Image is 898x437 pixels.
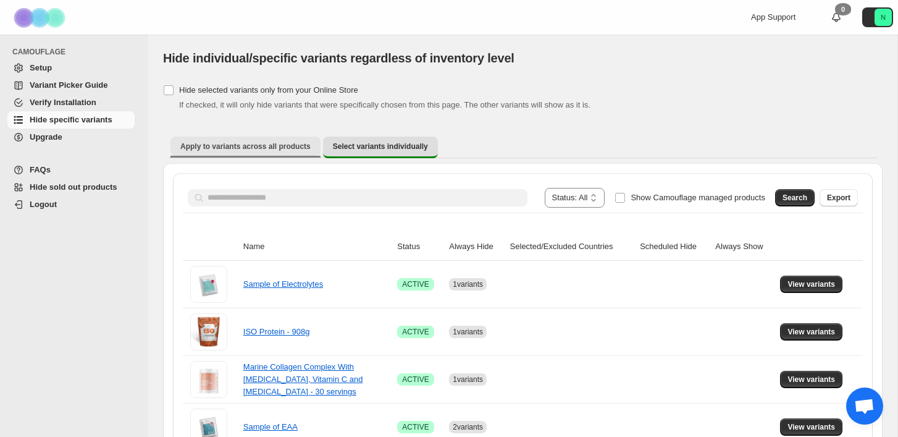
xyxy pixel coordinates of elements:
[243,279,323,289] a: Sample of Electrolytes
[10,1,72,35] img: Camouflage
[7,196,135,213] a: Logout
[190,313,227,350] img: ISO Protein - 908g
[506,233,637,261] th: Selected/Excluded Countries
[881,14,886,21] text: N
[243,422,298,431] a: Sample of EAA
[846,388,883,425] a: Open chat
[830,11,842,23] a: 0
[180,142,311,151] span: Apply to variants across all products
[453,423,483,431] span: 2 variants
[7,161,135,179] a: FAQs
[787,279,835,289] span: View variants
[402,327,429,337] span: ACTIVE
[30,165,51,174] span: FAQs
[835,3,851,15] div: 0
[7,129,135,146] a: Upgrade
[636,233,711,261] th: Scheduled Hide
[445,233,506,261] th: Always Hide
[453,280,483,289] span: 1 variants
[12,47,140,57] span: CAMOUFLAGE
[7,77,135,94] a: Variant Picker Guide
[787,422,835,432] span: View variants
[7,111,135,129] a: Hide specific variants
[631,193,765,202] span: Show Camouflage managed products
[751,12,795,22] span: App Support
[30,200,57,209] span: Logout
[163,51,514,65] span: Hide individual/specific variants regardless of inventory level
[780,371,842,388] button: View variants
[240,233,394,261] th: Name
[875,9,892,26] span: Avatar with initials N
[30,80,107,90] span: Variant Picker Guide
[30,182,117,192] span: Hide sold out products
[333,142,428,151] span: Select variants individually
[7,59,135,77] a: Setup
[402,375,429,384] span: ACTIVE
[243,327,310,336] a: ISO Protein - 908g
[30,98,96,107] span: Verify Installation
[780,323,842,341] button: View variants
[711,233,776,261] th: Always Show
[30,132,62,142] span: Upgrade
[393,233,445,261] th: Status
[30,115,112,124] span: Hide specific variants
[170,137,321,156] button: Apply to variants across all products
[862,7,893,27] button: Avatar with initials N
[787,375,835,384] span: View variants
[780,418,842,436] button: View variants
[179,100,590,109] span: If checked, it will only hide variants that were specifically chosen from this page. The other va...
[787,327,835,337] span: View variants
[827,193,850,203] span: Export
[402,422,429,432] span: ACTIVE
[820,189,858,206] button: Export
[30,63,52,72] span: Setup
[190,361,227,398] img: Marine Collagen Complex With Hyaluronic Acid, Vitamin C and Biotin - 30 servings
[179,85,358,95] span: Hide selected variants only from your Online Store
[190,266,227,303] img: Sample of Electrolytes
[453,328,483,336] span: 1 variants
[402,279,429,289] span: ACTIVE
[323,137,438,158] button: Select variants individually
[7,179,135,196] a: Hide sold out products
[243,362,363,396] a: Marine Collagen Complex With [MEDICAL_DATA], Vitamin C and [MEDICAL_DATA] - 30 servings
[775,189,815,206] button: Search
[7,94,135,111] a: Verify Installation
[453,375,483,384] span: 1 variants
[780,276,842,293] button: View variants
[783,193,807,203] span: Search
